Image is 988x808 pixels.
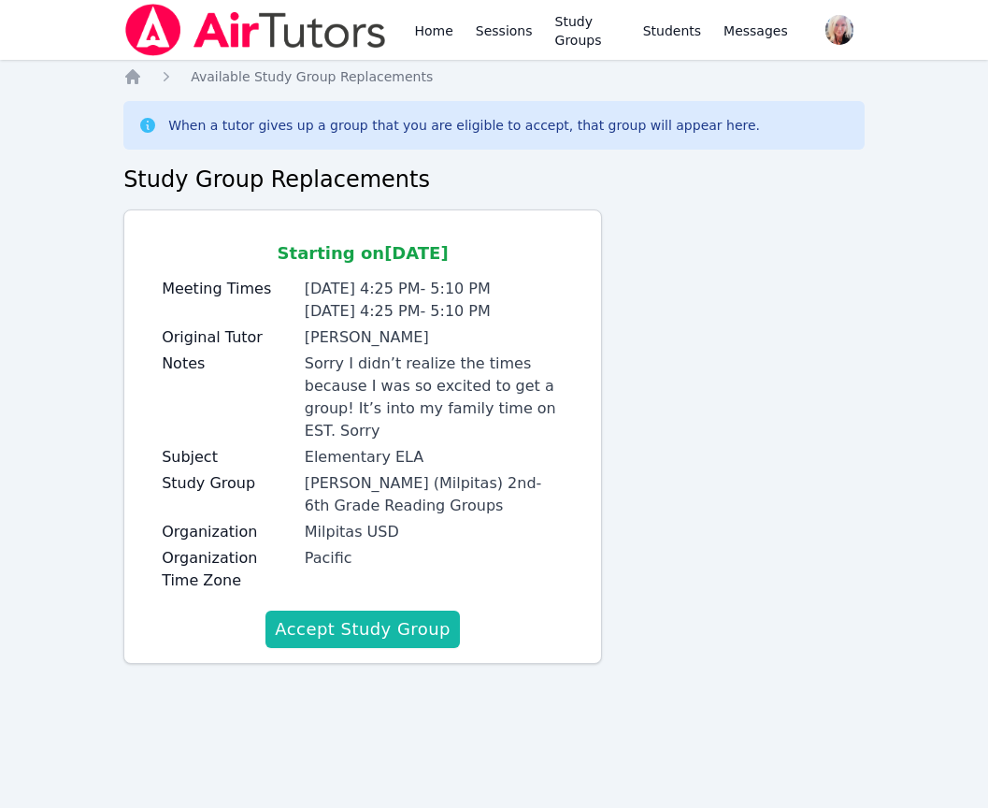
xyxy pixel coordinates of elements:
label: Original Tutor [162,326,294,349]
a: Available Study Group Replacements [191,67,433,86]
button: Accept Study Group [265,611,460,648]
div: Sorry I didn’t realize the times because I was so excited to get a group! It’s into my family tim... [305,353,564,442]
div: [PERSON_NAME] (Milpitas) 2nd-6th Grade Reading Groups [305,472,564,517]
div: [PERSON_NAME] [305,326,564,349]
label: Organization Time Zone [162,547,294,592]
div: Milpitas USD [305,521,564,543]
label: Notes [162,353,294,375]
label: Subject [162,446,294,469]
li: [DATE] 4:25 PM - 5:10 PM [305,278,564,300]
div: Elementary ELA [305,446,564,469]
label: Meeting Times [162,278,294,300]
h2: Study Group Replacements [123,165,865,195]
div: When a tutor gives up a group that you are eligible to accept, that group will appear here. [168,116,760,135]
span: Starting on [DATE] [278,243,449,263]
li: [DATE] 4:25 PM - 5:10 PM [305,300,564,323]
img: Air Tutors [123,4,388,56]
label: Organization [162,521,294,543]
label: Study Group [162,472,294,495]
span: Messages [723,22,788,40]
nav: Breadcrumb [123,67,865,86]
div: Pacific [305,547,564,570]
span: Available Study Group Replacements [191,69,433,84]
